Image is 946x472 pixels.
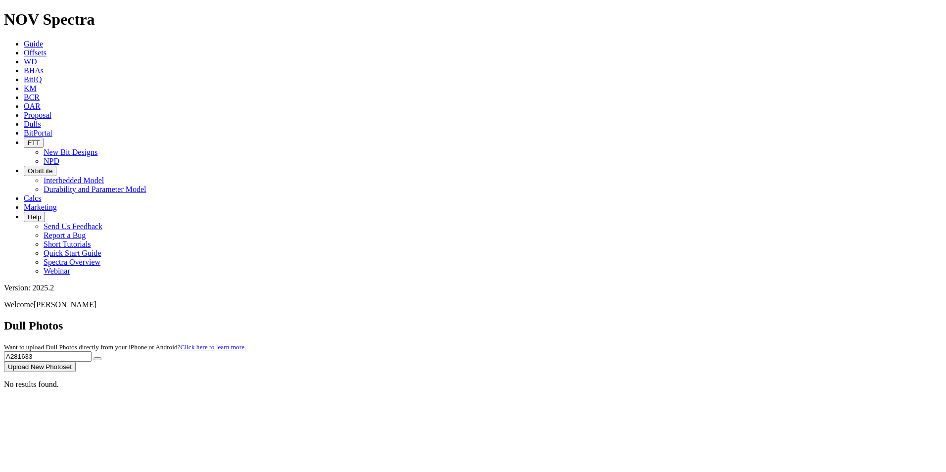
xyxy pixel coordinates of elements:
[44,185,146,193] a: Durability and Parameter Model
[4,10,942,29] h1: NOV Spectra
[28,167,52,175] span: OrbitLite
[4,283,942,292] div: Version: 2025.2
[44,231,86,239] a: Report a Bug
[44,222,102,231] a: Send Us Feedback
[4,351,92,362] input: Search Serial Number
[24,57,37,66] a: WD
[28,139,40,146] span: FTT
[24,75,42,84] a: BitIQ
[4,319,942,332] h2: Dull Photos
[24,111,51,119] a: Proposal
[44,267,70,275] a: Webinar
[24,40,43,48] a: Guide
[44,176,104,185] a: Interbedded Model
[24,48,47,57] a: Offsets
[44,258,100,266] a: Spectra Overview
[24,66,44,75] a: BHAs
[4,343,246,351] small: Want to upload Dull Photos directly from your iPhone or Android?
[24,194,42,202] a: Calcs
[4,380,942,389] p: No results found.
[24,84,37,93] a: KM
[24,102,41,110] a: OAR
[4,362,76,372] button: Upload New Photoset
[24,138,44,148] button: FTT
[44,249,101,257] a: Quick Start Guide
[44,148,97,156] a: New Bit Designs
[24,203,57,211] a: Marketing
[24,93,40,101] a: BCR
[24,212,45,222] button: Help
[44,157,59,165] a: NPD
[44,240,91,248] a: Short Tutorials
[24,166,56,176] button: OrbitLite
[24,120,41,128] a: Dulls
[34,300,96,309] span: [PERSON_NAME]
[181,343,246,351] a: Click here to learn more.
[24,129,52,137] a: BitPortal
[4,300,942,309] p: Welcome
[28,213,41,221] span: Help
